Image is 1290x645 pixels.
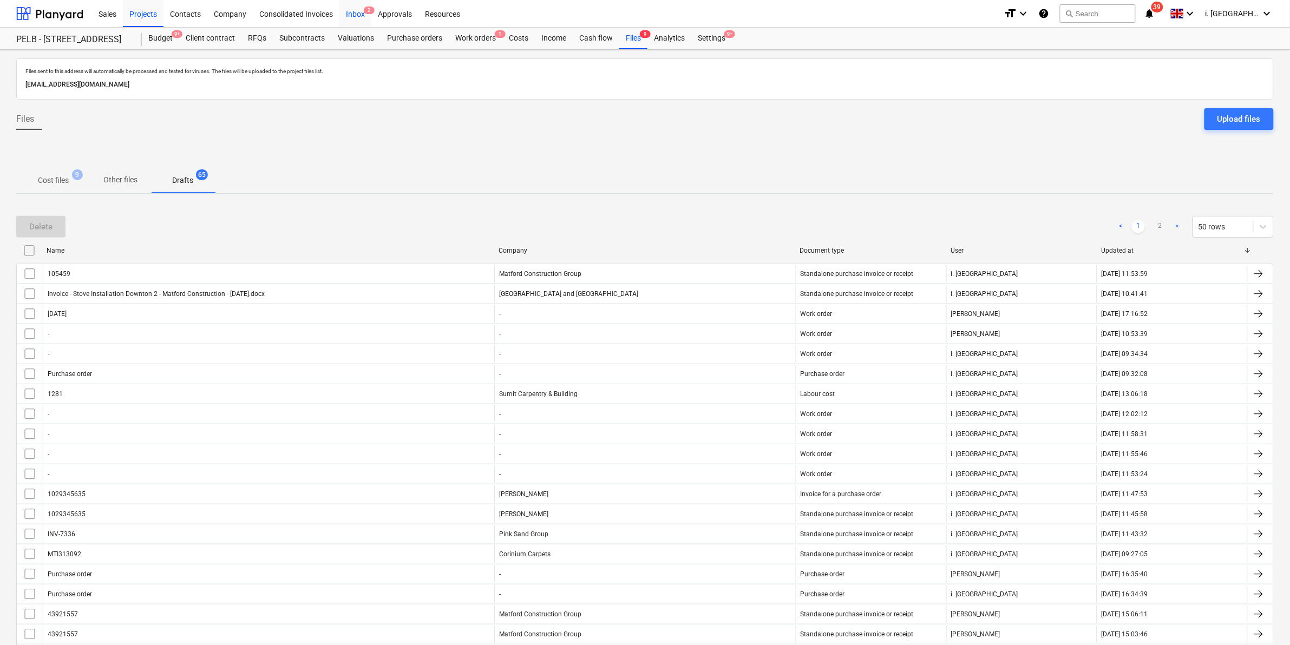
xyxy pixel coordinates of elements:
div: Name [47,247,490,254]
div: [DATE] 11:58:31 [1102,430,1148,438]
a: Next page [1171,220,1184,233]
div: Costs [502,28,535,49]
div: - [499,570,501,578]
div: [DATE] 15:03:46 [1102,630,1148,638]
div: i. [GEOGRAPHIC_DATA] [946,525,1097,543]
a: Work orders1 [449,28,502,49]
div: 1029345635 [48,490,86,498]
div: Standalone purchase invoice or receipt [801,290,914,298]
div: 43921557 [48,630,78,638]
div: Pink Sand Group [494,525,795,543]
div: - [48,330,49,338]
div: - [499,450,501,458]
div: [DATE] 13:06:18 [1102,390,1148,398]
div: - [499,410,501,418]
div: i. [GEOGRAPHIC_DATA] [946,365,1097,383]
i: Knowledge base [1038,7,1049,20]
span: 9 [72,169,83,180]
div: Work order [801,350,833,358]
a: Subcontracts [273,28,331,49]
iframe: Chat Widget [1236,593,1290,645]
div: [GEOGRAPHIC_DATA] and [GEOGRAPHIC_DATA] [494,285,795,302]
div: [DATE] 16:34:39 [1102,590,1148,598]
p: Cost files [38,175,69,186]
div: - [499,370,501,378]
i: format_size [1004,7,1017,20]
div: - [499,470,501,478]
a: Page 1 is your current page [1132,220,1145,233]
div: - [48,470,49,478]
div: [DATE] [48,310,67,318]
div: Company [499,247,791,254]
div: Work order [801,410,833,418]
div: Purchase order [801,590,845,598]
div: Document type [800,247,942,254]
div: Work orders [449,28,502,49]
div: Matford Construction Group [494,605,795,623]
div: Purchase order [801,370,845,378]
a: Client contract [179,28,241,49]
div: [DATE] 11:53:24 [1102,470,1148,478]
p: Drafts [172,175,193,186]
div: i. [GEOGRAPHIC_DATA] [946,345,1097,363]
div: [PERSON_NAME] [946,305,1097,322]
div: Matford Construction Group [494,265,795,282]
div: Labour cost [801,390,835,398]
div: [DATE] 09:27:05 [1102,550,1148,558]
a: Valuations [331,28,381,49]
div: INV-7336 [48,530,75,538]
a: Page 2 [1154,220,1167,233]
i: keyboard_arrow_down [1017,7,1030,20]
div: Sumit Carpentry & Building [494,385,795,403]
div: Purchase order [48,570,92,578]
div: Standalone purchase invoice or receipt [801,630,914,638]
a: RFQs [241,28,273,49]
div: i. [GEOGRAPHIC_DATA] [946,585,1097,603]
div: - [499,430,501,438]
div: Purchase order [801,570,845,578]
div: Work order [801,330,833,338]
div: Standalone purchase invoice or receipt [801,510,914,518]
div: [PERSON_NAME] [946,605,1097,623]
div: Standalone purchase invoice or receipt [801,550,914,558]
a: Files9 [619,28,647,49]
div: i. [GEOGRAPHIC_DATA] [946,465,1097,483]
div: [DATE] 11:47:53 [1102,490,1148,498]
div: [DATE] 15:06:11 [1102,610,1148,618]
div: [PERSON_NAME] [946,565,1097,583]
a: Income [535,28,573,49]
div: Work order [801,450,833,458]
a: Settings9+ [691,28,732,49]
div: Work order [801,310,833,318]
div: [DATE] 17:16:52 [1102,310,1148,318]
div: i. [GEOGRAPHIC_DATA] [946,425,1097,443]
div: [DATE] 10:53:39 [1102,330,1148,338]
div: - [48,450,49,458]
div: i. [GEOGRAPHIC_DATA] [946,405,1097,423]
div: i. [GEOGRAPHIC_DATA] [946,385,1097,403]
i: notifications [1144,7,1155,20]
div: - [499,590,501,598]
div: 1281 [48,390,63,398]
div: [DATE] 11:53:59 [1102,270,1148,278]
span: 9 [640,30,651,38]
div: i. [GEOGRAPHIC_DATA] [946,285,1097,302]
div: - [499,330,501,338]
div: Purchase order [48,370,92,378]
div: Standalone purchase invoice or receipt [801,270,914,278]
span: 1 [495,30,506,38]
a: Budget9+ [142,28,179,49]
div: - [48,430,49,438]
a: Analytics [647,28,691,49]
div: Cash flow [573,28,619,49]
span: Files [16,113,34,126]
p: [EMAIL_ADDRESS][DOMAIN_NAME] [25,79,1265,90]
div: Files [619,28,647,49]
div: [DATE] 10:41:41 [1102,290,1148,298]
div: Purchase orders [381,28,449,49]
div: PELB - [STREET_ADDRESS] [16,34,129,45]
